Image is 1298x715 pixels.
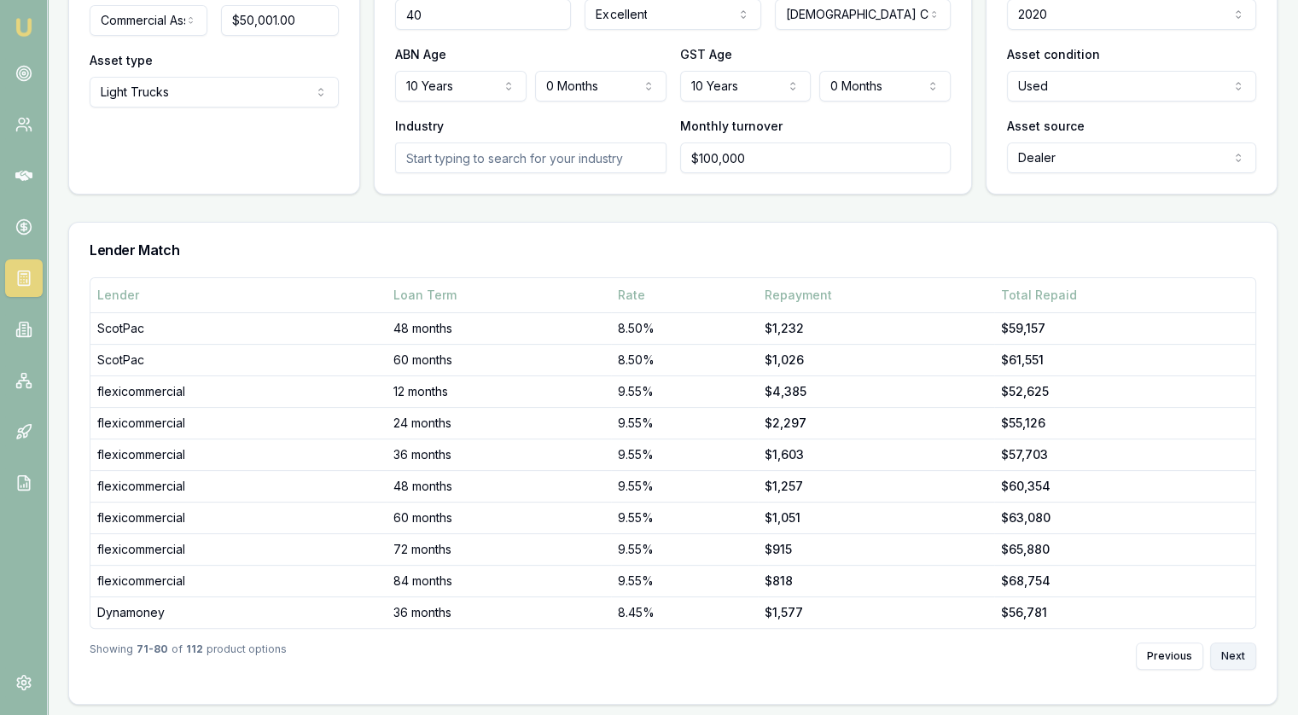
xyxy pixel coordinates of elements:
td: flexicommercial [90,502,387,533]
td: 36 months [387,596,611,628]
td: flexicommercial [90,407,387,439]
td: 9.55% [611,439,758,470]
td: 12 months [387,375,611,407]
td: flexicommercial [90,470,387,502]
td: 48 months [387,312,611,344]
td: flexicommercial [90,533,387,565]
strong: 71 - 80 [137,642,168,670]
div: Lender [97,287,380,304]
td: 60 months [387,502,611,533]
div: $818 [765,573,987,590]
input: $ [680,142,951,173]
div: $1,232 [765,320,987,337]
td: 8.45% [611,596,758,628]
div: $55,126 [1001,415,1249,432]
div: $2,297 [765,415,987,432]
div: Loan Term [393,287,604,304]
div: $56,781 [1001,604,1249,621]
td: flexicommercial [90,375,387,407]
td: 9.55% [611,502,758,533]
td: 9.55% [611,470,758,502]
input: $ [221,5,339,36]
td: 8.50% [611,344,758,375]
div: Showing of product options [90,642,287,670]
div: Rate [618,287,751,304]
div: $1,026 [765,352,987,369]
div: $68,754 [1001,573,1249,590]
div: $915 [765,541,987,558]
td: 72 months [387,533,611,565]
div: $1,577 [765,604,987,621]
div: $1,603 [765,446,987,463]
td: 9.55% [611,375,758,407]
td: 84 months [387,565,611,596]
div: Total Repaid [1001,287,1249,304]
strong: 112 [186,642,203,670]
h3: Lender Match [90,243,1256,257]
div: $63,080 [1001,509,1249,526]
label: Industry [395,119,444,133]
td: 24 months [387,407,611,439]
label: Asset condition [1007,47,1100,61]
button: Previous [1136,642,1203,670]
div: $65,880 [1001,541,1249,558]
td: 8.50% [611,312,758,344]
td: ScotPac [90,312,387,344]
label: GST Age [680,47,732,61]
button: Next [1210,642,1256,670]
td: 9.55% [611,533,758,565]
td: ScotPac [90,344,387,375]
img: emu-icon-u.png [14,17,34,38]
td: Dynamoney [90,596,387,628]
label: Monthly turnover [680,119,783,133]
td: 36 months [387,439,611,470]
td: 60 months [387,344,611,375]
input: Start typing to search for your industry [395,142,666,173]
td: 9.55% [611,565,758,596]
div: $4,385 [765,383,987,400]
div: $60,354 [1001,478,1249,495]
label: Asset source [1007,119,1085,133]
label: Asset type [90,53,153,67]
div: $1,051 [765,509,987,526]
div: $61,551 [1001,352,1249,369]
td: 9.55% [611,407,758,439]
td: flexicommercial [90,565,387,596]
div: $52,625 [1001,383,1249,400]
div: $59,157 [1001,320,1249,337]
label: ABN Age [395,47,446,61]
td: 48 months [387,470,611,502]
div: Repayment [765,287,987,304]
td: flexicommercial [90,439,387,470]
div: $57,703 [1001,446,1249,463]
div: $1,257 [765,478,987,495]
